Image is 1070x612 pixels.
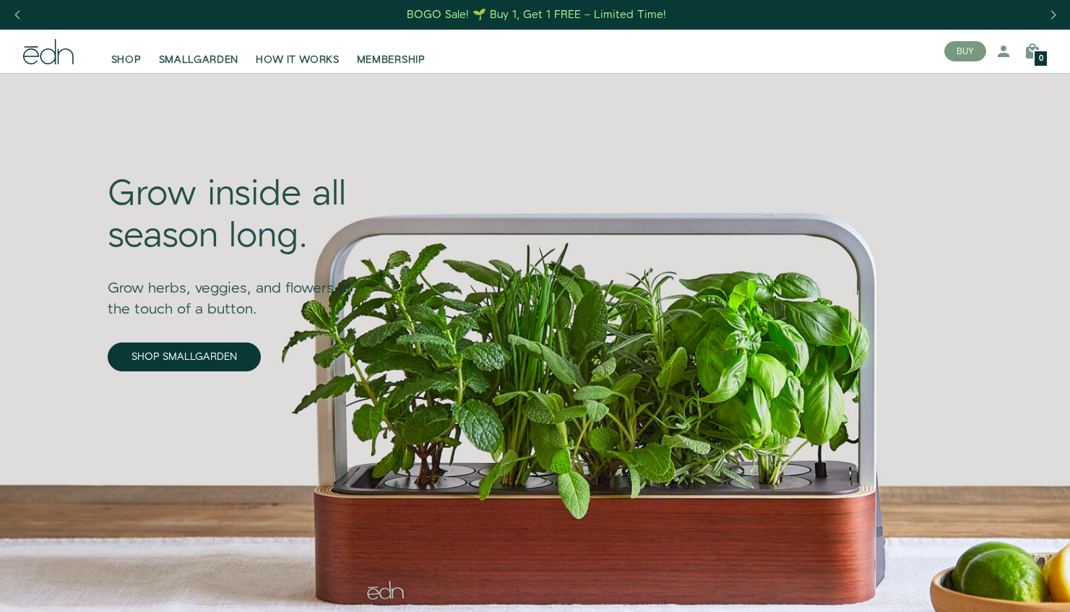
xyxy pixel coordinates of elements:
[247,35,348,67] a: HOW IT WORKS
[959,569,1056,605] iframe: Opens a widget where you can find more information
[108,258,374,320] div: Grow herbs, veggies, and flowers at the touch of a button.
[944,41,986,61] button: BUY
[405,4,668,26] a: BOGO Sale! 🌱 Buy 1, Get 1 FREE – Limited Time!
[256,53,339,67] span: HOW IT WORKS
[111,53,142,67] span: SHOP
[108,342,261,371] a: SHOP SMALLGARDEN
[1039,55,1043,63] span: 0
[407,7,666,22] div: BOGO Sale! 🌱 Buy 1, Get 1 FREE – Limited Time!
[159,53,239,67] span: SMALLGARDEN
[108,174,374,257] div: Grow inside all season long.
[150,35,248,67] a: SMALLGARDEN
[348,35,434,67] a: MEMBERSHIP
[357,53,426,67] span: MEMBERSHIP
[103,35,150,67] a: SHOP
